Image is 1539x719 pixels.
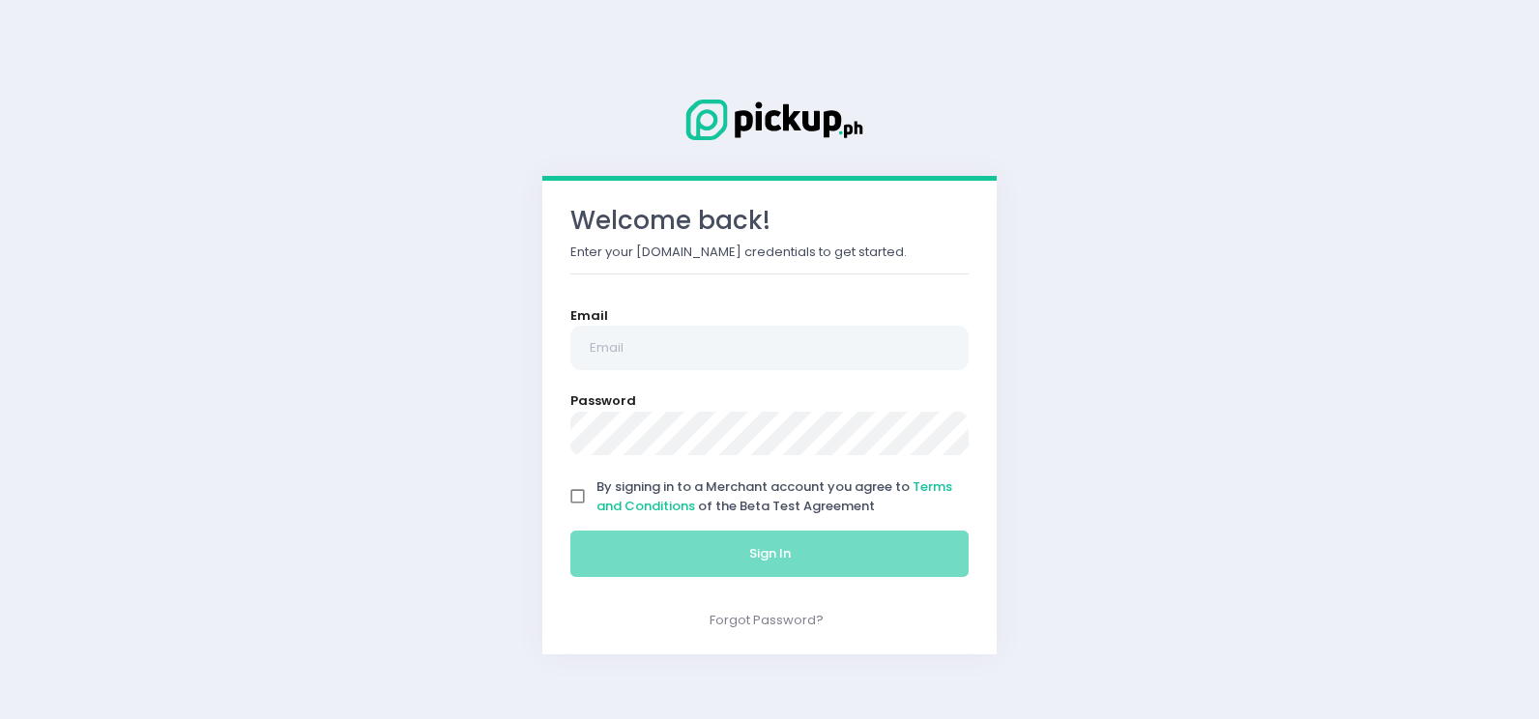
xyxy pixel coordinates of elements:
[570,531,969,577] button: Sign In
[570,391,636,411] label: Password
[570,206,969,236] h3: Welcome back!
[570,326,969,370] input: Email
[749,544,791,562] span: Sign In
[570,243,969,262] p: Enter your [DOMAIN_NAME] credentials to get started.
[673,96,866,144] img: Logo
[570,306,608,326] label: Email
[710,611,824,629] a: Forgot Password?
[596,477,952,515] a: Terms and Conditions
[596,477,952,515] span: By signing in to a Merchant account you agree to of the Beta Test Agreement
